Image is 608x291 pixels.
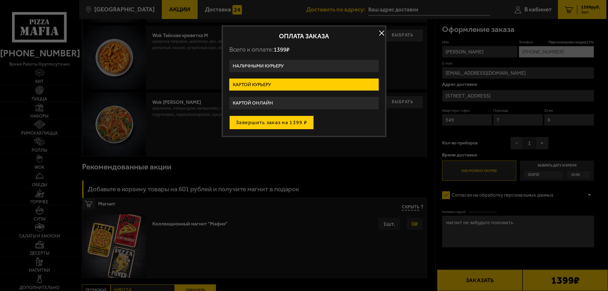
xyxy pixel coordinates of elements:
[274,46,289,53] span: 1399 ₽
[229,46,379,54] p: Всего к оплате:
[229,60,379,72] label: Наличными курьеру
[229,33,379,39] h2: Оплата заказа
[229,79,379,91] label: Картой курьеру
[229,116,314,130] button: Завершить заказ на 1399 ₽
[229,97,379,109] label: Картой онлайн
